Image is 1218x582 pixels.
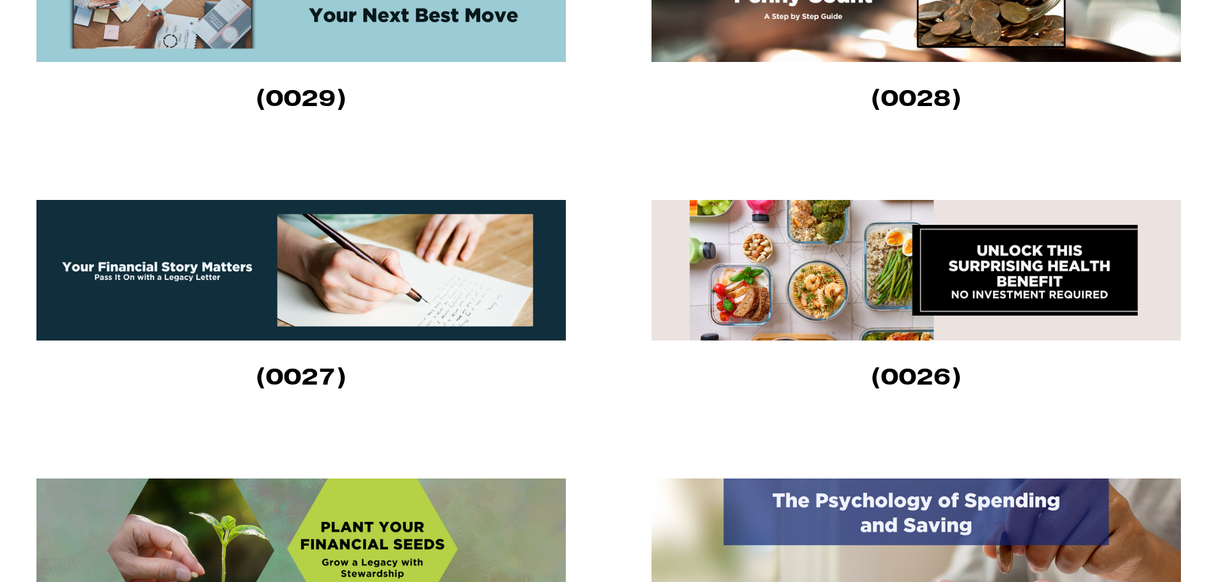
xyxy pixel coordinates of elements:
strong: (0029) [256,83,347,112]
strong: (0028) [871,83,962,112]
img: Your Financial Story Matters: Pass It On with a Legacy Letter (0027) Maintaining a personal finan... [36,200,566,341]
strong: (0026) [871,362,962,391]
img: Unlock this Surprising Health Benefit – No Investment Required! (0026) What if I told you I had a... [652,200,1181,341]
strong: (0027) [256,362,347,391]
